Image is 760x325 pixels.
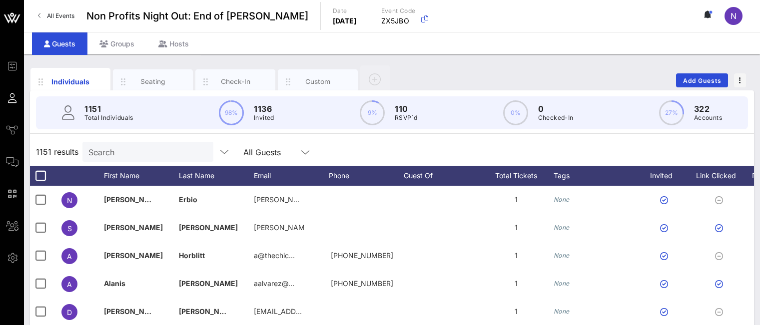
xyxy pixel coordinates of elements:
i: None [554,280,570,287]
div: Guests [32,32,87,55]
div: Individuals [48,76,93,87]
span: 1151 results [36,146,78,158]
span: [PERSON_NAME] [104,195,163,204]
div: Check-In [213,77,258,86]
div: First Name [104,166,179,186]
p: aalvarez@… [254,270,294,298]
div: 1 [479,242,554,270]
span: +12035719228 [331,251,393,260]
div: Total Tickets [479,166,554,186]
p: ZX5JBO [381,16,416,26]
span: Alanis [104,279,125,288]
div: Phone [329,166,404,186]
div: All Guests [243,148,281,157]
p: [DATE] [333,16,357,26]
span: A [67,252,72,261]
i: None [554,224,570,231]
span: All Events [47,12,74,19]
i: None [554,308,570,315]
div: Email [254,166,329,186]
span: [EMAIL_ADDRESS][DOMAIN_NAME] [254,307,374,316]
div: N [725,7,743,25]
p: Invited [254,113,274,123]
a: All Events [32,8,80,24]
span: N [731,11,737,21]
p: Event Code [381,6,416,16]
span: [PERSON_NAME] [104,251,163,260]
span: [PERSON_NAME] [104,223,163,232]
p: 110 [395,103,417,115]
p: Total Individuals [84,113,133,123]
div: Groups [87,32,146,55]
span: Non Profits Night Out: End of [PERSON_NAME] [86,8,308,23]
p: 322 [694,103,722,115]
div: Invited [639,166,694,186]
span: [PERSON_NAME] [179,223,238,232]
div: All Guests [237,142,317,162]
button: Add Guests [676,73,728,87]
span: Horblitt [179,251,205,260]
i: None [554,196,570,203]
div: 1 [479,270,554,298]
p: a@thechic… [254,242,295,270]
span: S [67,224,72,233]
i: None [554,252,570,259]
p: [PERSON_NAME]… [254,214,304,242]
span: [PERSON_NAME] [179,307,238,316]
p: 1151 [84,103,133,115]
div: 1 [479,186,554,214]
p: 1136 [254,103,274,115]
div: Seating [131,77,175,86]
div: 1 [479,214,554,242]
p: Date [333,6,357,16]
span: Add Guests [683,77,722,84]
span: Erbio [179,195,197,204]
div: Custom [296,77,340,86]
p: RSVP`d [395,113,417,123]
div: Link Clicked [694,166,749,186]
div: Last Name [179,166,254,186]
div: Guest Of [404,166,479,186]
span: D [67,308,72,317]
span: [PERSON_NAME][EMAIL_ADDRESS][DOMAIN_NAME] [254,195,432,204]
span: +13472398794 [331,279,393,288]
p: Checked-In [538,113,574,123]
p: 0 [538,103,574,115]
div: Tags [554,166,639,186]
span: [PERSON_NAME] [104,307,163,316]
span: A [67,280,72,289]
span: [PERSON_NAME] [179,279,238,288]
p: Accounts [694,113,722,123]
span: N [67,196,72,205]
div: Hosts [146,32,201,55]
